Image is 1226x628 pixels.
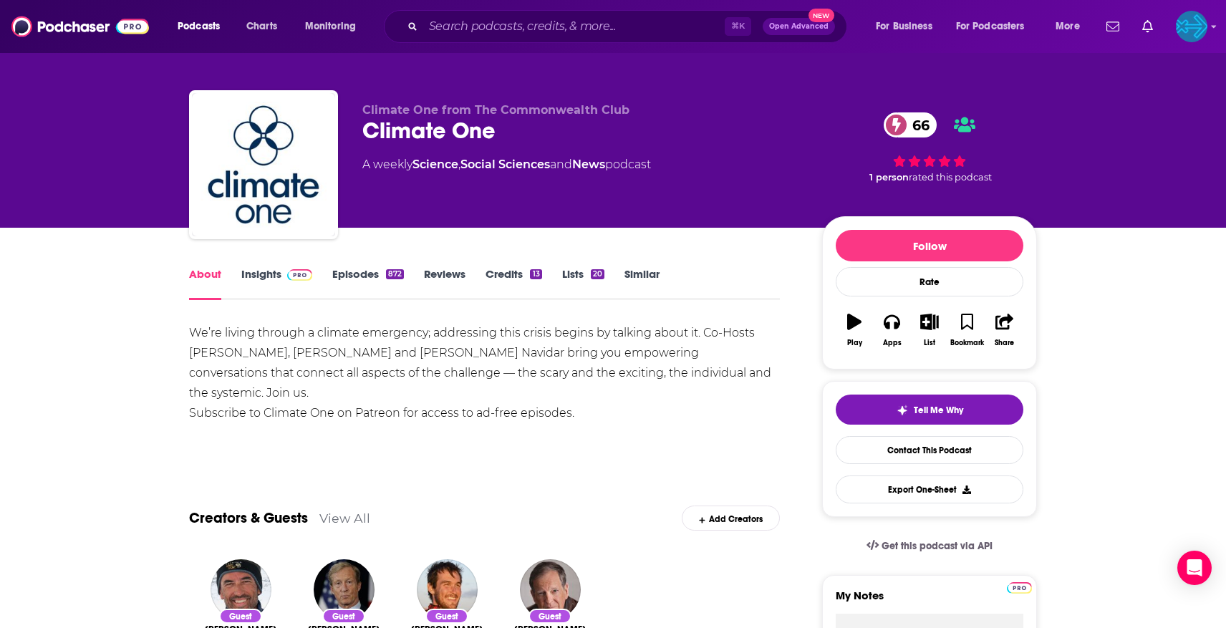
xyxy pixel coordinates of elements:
a: Similar [624,267,660,300]
span: For Business [876,16,932,37]
span: Podcasts [178,16,220,37]
img: Podchaser - Follow, Share and Rate Podcasts [11,13,149,40]
a: Social Sciences [460,158,550,171]
div: We’re living through a climate emergency; addressing this crisis begins by talking about it. Co-H... [189,323,780,423]
button: open menu [1046,15,1098,38]
div: Bookmark [950,339,984,347]
button: Play [836,304,873,356]
label: My Notes [836,589,1023,614]
img: tell me why sparkle [897,405,908,416]
button: Open AdvancedNew [763,18,835,35]
button: Share [986,304,1023,356]
div: List [924,339,935,347]
span: ⌘ K [725,17,751,36]
div: Add Creators [682,506,780,531]
a: Episodes872 [332,267,404,300]
button: open menu [866,15,950,38]
span: 66 [898,112,937,137]
button: Show profile menu [1176,11,1207,42]
span: Tell Me Why [914,405,963,416]
div: 13 [530,269,541,279]
a: Lists20 [562,267,604,300]
div: Open Intercom Messenger [1177,551,1212,585]
a: Contact This Podcast [836,436,1023,464]
span: Logged in as backbonemedia [1176,11,1207,42]
div: 66 1 personrated this podcast [822,103,1037,192]
a: InsightsPodchaser Pro [241,267,312,300]
a: Creators & Guests [189,509,308,527]
a: Credits13 [486,267,541,300]
a: Show notifications dropdown [1101,14,1125,39]
span: 1 person [869,172,909,183]
span: New [809,9,834,22]
button: Apps [873,304,910,356]
img: Climate One [192,93,335,236]
a: Science [412,158,458,171]
span: For Podcasters [956,16,1025,37]
span: Charts [246,16,277,37]
img: Podchaser Pro [287,269,312,281]
span: More [1056,16,1080,37]
div: Apps [883,339,902,347]
a: View All [319,511,370,526]
div: Guest [322,609,365,624]
img: Nick Mott [417,559,478,620]
button: open menu [168,15,238,38]
button: List [911,304,948,356]
img: User Profile [1176,11,1207,42]
button: open menu [295,15,375,38]
span: , [458,158,460,171]
div: Play [847,339,862,347]
button: Bookmark [948,304,985,356]
div: Guest [425,609,468,624]
a: About [189,267,221,300]
div: A weekly podcast [362,156,651,173]
div: 872 [386,269,404,279]
a: Charts [237,15,286,38]
div: 20 [591,269,604,279]
img: Jeff Goodell [211,559,271,620]
button: tell me why sparkleTell Me Why [836,395,1023,425]
div: Rate [836,267,1023,296]
a: Pro website [1007,580,1032,594]
a: Show notifications dropdown [1136,14,1159,39]
button: open menu [947,15,1046,38]
a: News [572,158,605,171]
img: Tom Steyer [314,559,375,620]
span: rated this podcast [909,172,992,183]
span: Get this podcast via API [882,540,993,552]
div: Search podcasts, credits, & more... [397,10,861,43]
input: Search podcasts, credits, & more... [423,15,725,38]
img: Carl Pope [520,559,581,620]
img: Podchaser Pro [1007,582,1032,594]
span: Open Advanced [769,23,829,30]
button: Follow [836,230,1023,261]
a: 66 [884,112,937,137]
button: Export One-Sheet [836,475,1023,503]
span: and [550,158,572,171]
span: Monitoring [305,16,356,37]
a: Reviews [424,267,465,300]
div: Guest [219,609,262,624]
div: Guest [528,609,571,624]
a: Get this podcast via API [855,528,1004,564]
div: Share [995,339,1014,347]
span: Climate One from The Commonwealth Club [362,103,629,117]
